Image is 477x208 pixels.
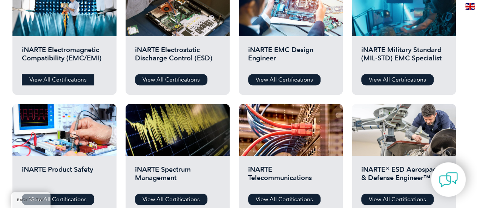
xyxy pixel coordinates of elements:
img: contact-chat.png [439,170,458,189]
a: View All Certifications [22,74,94,85]
h2: iNARTE® ESD Aerospace & Defense Engineer™ [361,165,446,188]
h2: iNARTE Product Safety [22,165,107,188]
a: View All Certifications [135,74,207,85]
h2: iNARTE Spectrum Management [135,165,220,188]
a: View All Certifications [361,194,434,205]
a: View All Certifications [22,194,94,205]
h2: iNARTE Telecommunications [248,165,333,188]
a: View All Certifications [248,194,321,205]
a: BACK TO TOP [11,192,51,208]
h2: iNARTE EMC Design Engineer [248,46,333,68]
img: en [465,3,475,10]
h2: iNARTE Electrostatic Discharge Control (ESD) [135,46,220,68]
h2: iNARTE Electromagnetic Compatibility (EMC/EMI) [22,46,107,68]
h2: iNARTE Military Standard (MIL-STD) EMC Specialist [361,46,446,68]
a: View All Certifications [135,194,207,205]
a: View All Certifications [361,74,434,85]
a: View All Certifications [248,74,321,85]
